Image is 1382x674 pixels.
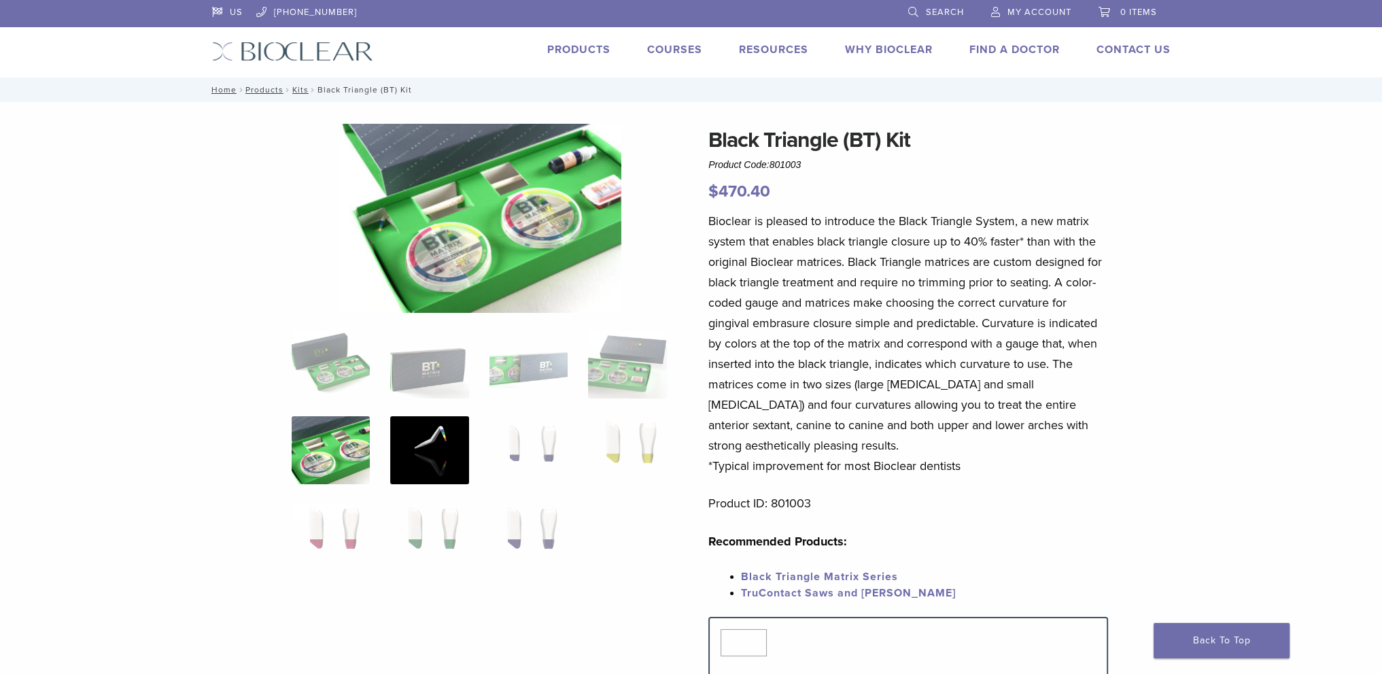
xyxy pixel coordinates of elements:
span: / [283,86,292,93]
span: $ [708,182,719,201]
a: Why Bioclear [845,43,933,56]
img: Black Triangle (BT) Kit - Image 11 [489,502,568,570]
a: Black Triangle Matrix Series [741,570,898,584]
img: Black Triangle (BT) Kit - Image 10 [390,502,468,570]
a: Home [207,85,237,95]
a: Products [245,85,283,95]
img: Black Triangle (BT) Kit - Image 2 [390,331,468,399]
span: / [309,86,317,93]
strong: Recommended Products: [708,534,847,549]
a: Courses [647,43,702,56]
a: Resources [739,43,808,56]
a: Back To Top [1154,623,1290,658]
a: Contact Us [1096,43,1171,56]
img: Black Triangle (BT) Kit - Image 5 [339,124,621,313]
span: / [237,86,245,93]
img: Black Triangle (BT) Kit - Image 8 [588,416,666,484]
img: Black Triangle (BT) Kit - Image 5 [292,416,370,484]
a: Products [547,43,610,56]
p: Bioclear is pleased to introduce the Black Triangle System, a new matrix system that enables blac... [708,211,1108,476]
h1: Black Triangle (BT) Kit [708,124,1108,156]
img: Bioclear [212,41,373,61]
span: Search [926,7,964,18]
nav: Black Triangle (BT) Kit [202,78,1181,102]
span: Product Code: [708,159,801,170]
a: Find A Doctor [969,43,1060,56]
img: Black Triangle (BT) Kit - Image 3 [489,331,568,399]
span: 0 items [1120,7,1157,18]
img: Black Triangle (BT) Kit - Image 4 [588,331,666,399]
bdi: 470.40 [708,182,770,201]
img: Black Triangle (BT) Kit - Image 7 [489,416,568,484]
a: Kits [292,85,309,95]
img: Black Triangle (BT) Kit - Image 9 [292,502,370,570]
img: Black Triangle (BT) Kit - Image 6 [390,416,468,484]
p: Product ID: 801003 [708,493,1108,513]
a: TruContact Saws and [PERSON_NAME] [741,586,956,600]
span: My Account [1007,7,1071,18]
span: 801003 [770,159,801,170]
img: Intro-Black-Triangle-Kit-6-Copy-e1548792917662-324x324.jpg [292,331,370,399]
